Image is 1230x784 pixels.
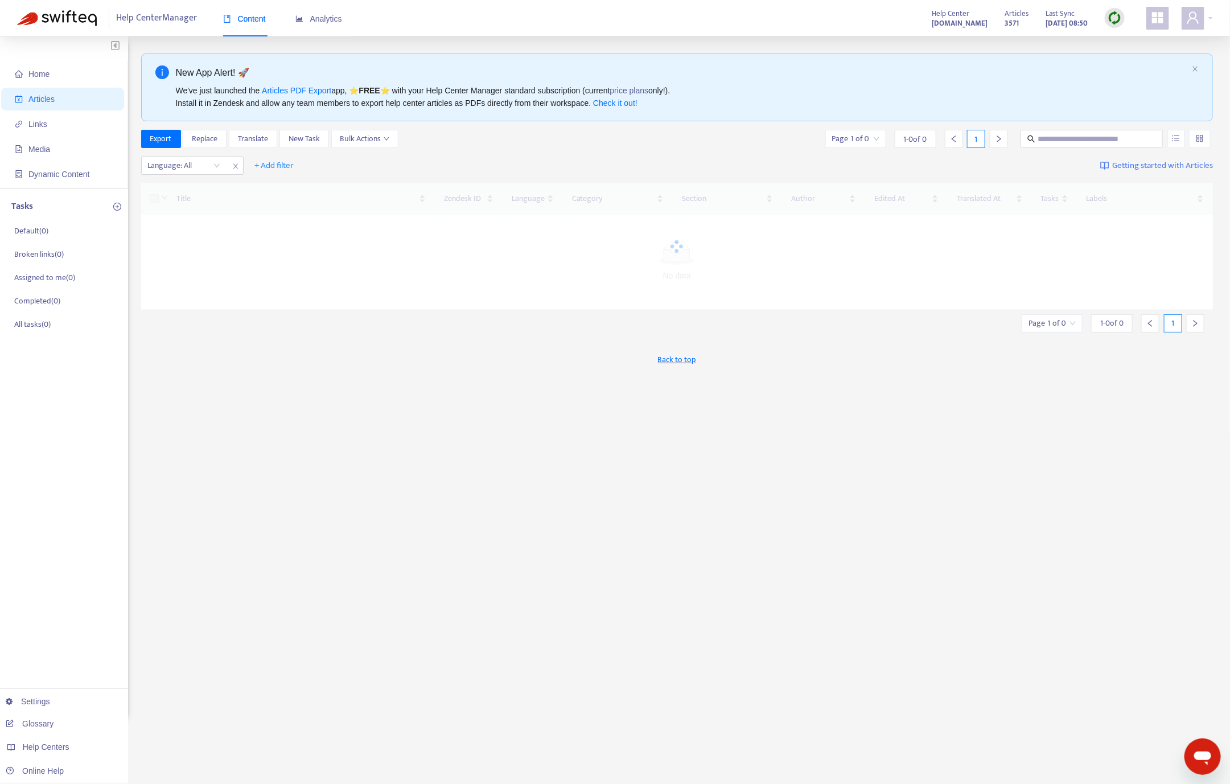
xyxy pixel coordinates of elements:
span: Export [150,133,172,145]
span: + Add filter [255,159,294,173]
p: Assigned to me ( 0 ) [14,272,75,284]
span: Links [28,120,47,129]
a: [DOMAIN_NAME] [932,17,988,30]
span: Getting started with Articles [1112,159,1213,173]
span: Dynamic Content [28,170,89,179]
span: Articles [28,95,55,104]
span: Last Sync [1046,7,1075,20]
p: Completed ( 0 ) [14,295,60,307]
a: Getting started with Articles [1100,157,1213,175]
span: Help Centers [23,742,69,752]
a: Articles PDF Export [262,86,331,95]
div: We've just launched the app, ⭐ ⭐️ with your Help Center Manager standard subscription (current on... [176,84,1188,109]
iframe: Button to launch messaging window [1184,738,1221,775]
span: right [995,135,1003,143]
span: info-circle [155,65,169,79]
a: price plans [610,86,649,95]
a: Glossary [6,719,54,728]
span: close [228,159,243,173]
span: search [1027,135,1035,143]
p: All tasks ( 0 ) [14,318,51,330]
span: home [15,70,23,78]
p: Default ( 0 ) [14,225,48,237]
button: close [1192,65,1199,73]
a: Settings [6,697,50,706]
span: 1 - 0 of 0 [1100,317,1124,329]
span: Home [28,69,50,79]
span: unordered-list [1172,134,1180,142]
img: sync.dc5367851b00ba804db3.png [1108,11,1122,25]
span: area-chart [295,15,303,23]
button: unordered-list [1167,130,1185,148]
span: Back to top [658,354,696,366]
span: Media [28,145,50,154]
span: Articles [1005,7,1029,20]
b: FREE [359,86,380,95]
span: down [384,136,389,142]
span: book [223,15,231,23]
div: New App Alert! 🚀 [176,65,1188,80]
img: image-link [1100,161,1109,170]
span: plus-circle [113,203,121,211]
span: 1 - 0 of 0 [904,133,927,145]
span: Help Center [932,7,969,20]
span: New Task [289,133,320,145]
a: Check it out! [593,98,637,108]
span: right [1191,319,1199,327]
span: file-image [15,145,23,153]
span: appstore [1151,11,1165,24]
span: container [15,170,23,178]
span: Help Center Manager [117,7,198,29]
span: left [1146,319,1154,327]
button: Translate [229,130,277,148]
span: Replace [192,133,217,145]
span: Translate [238,133,268,145]
button: New Task [279,130,329,148]
span: Bulk Actions [340,133,389,145]
span: link [15,120,23,128]
button: Bulk Actionsdown [331,130,398,148]
button: Replace [183,130,227,148]
span: left [950,135,958,143]
span: Analytics [295,14,342,23]
strong: [DATE] 08:50 [1046,17,1088,30]
a: Online Help [6,766,64,775]
span: close [1192,65,1199,72]
div: 1 [967,130,985,148]
button: Export [141,130,181,148]
button: + Add filter [246,157,303,175]
span: Content [223,14,266,23]
span: user [1186,11,1200,24]
strong: 3571 [1005,17,1019,30]
div: 1 [1164,314,1182,333]
img: Swifteq [17,10,97,26]
span: account-book [15,95,23,103]
p: Broken links ( 0 ) [14,248,64,260]
p: Tasks [11,200,33,214]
